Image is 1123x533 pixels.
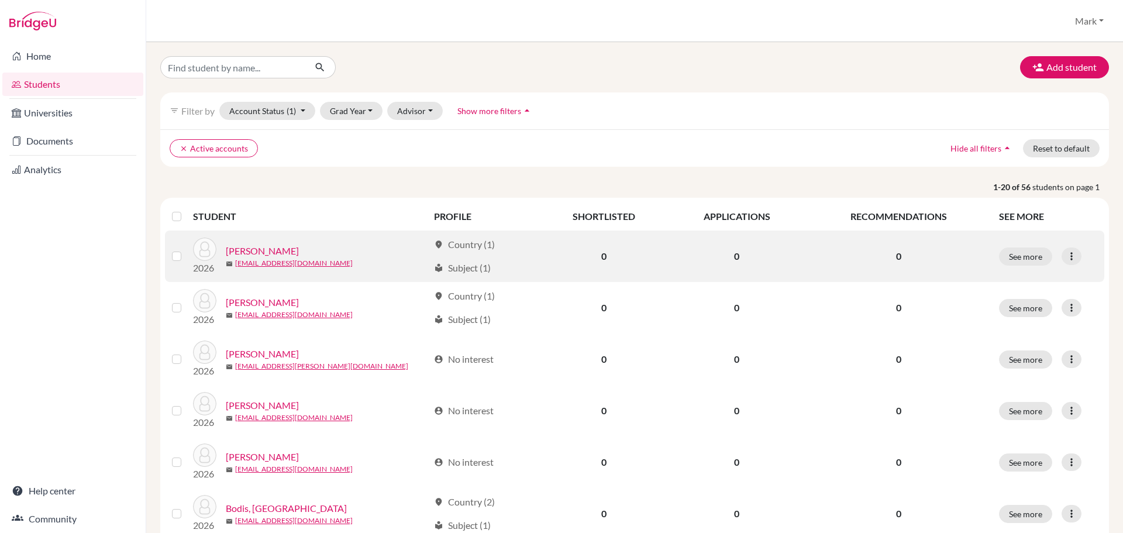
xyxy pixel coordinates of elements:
span: local_library [434,263,443,273]
a: [PERSON_NAME] [226,398,299,412]
img: Bridge-U [9,12,56,30]
img: Auleytner, Julian [193,238,216,261]
a: [PERSON_NAME] [226,244,299,258]
img: Bianchi, Federico [193,392,216,415]
button: Add student [1020,56,1109,78]
p: 0 [812,249,985,263]
span: location_on [434,497,443,507]
th: RECOMMENDATIONS [805,202,992,231]
div: Country (2) [434,495,495,509]
i: filter_list [170,106,179,115]
a: Analytics [2,158,143,181]
p: 0 [812,301,985,315]
span: mail [226,518,233,525]
td: 0 [669,231,805,282]
span: mail [226,260,233,267]
a: [EMAIL_ADDRESS][DOMAIN_NAME] [235,258,353,269]
th: APPLICATIONS [669,202,805,231]
td: 0 [539,436,669,488]
button: Mark [1070,10,1109,32]
a: [PERSON_NAME] [226,347,299,361]
button: Show more filtersarrow_drop_up [447,102,543,120]
span: mail [226,466,233,473]
td: 0 [669,333,805,385]
strong: 1-20 of 56 [993,181,1032,193]
a: [EMAIL_ADDRESS][DOMAIN_NAME] [235,464,353,474]
a: Community [2,507,143,531]
img: Beltrán, Camila [193,289,216,312]
div: Subject (1) [434,312,491,326]
span: account_circle [434,458,443,467]
div: Country (1) [434,238,495,252]
a: Universities [2,101,143,125]
p: 0 [812,507,985,521]
th: SHORTLISTED [539,202,669,231]
a: [PERSON_NAME] [226,295,299,310]
td: 0 [539,282,669,333]
p: 2026 [193,261,216,275]
span: location_on [434,240,443,249]
td: 0 [669,436,805,488]
button: Hide all filtersarrow_drop_up [941,139,1023,157]
span: Show more filters [457,106,521,116]
div: Subject (1) [434,261,491,275]
td: 0 [539,385,669,436]
img: Berg, Casey [193,341,216,364]
a: [EMAIL_ADDRESS][PERSON_NAME][DOMAIN_NAME] [235,361,408,372]
a: Bodis, [GEOGRAPHIC_DATA] [226,501,347,515]
button: See more [999,505,1052,523]
span: location_on [434,291,443,301]
div: Subject (1) [434,518,491,532]
a: [EMAIL_ADDRESS][DOMAIN_NAME] [235,412,353,423]
div: Country (1) [434,289,495,303]
i: clear [180,145,188,153]
img: Boda, Lara [193,443,216,467]
p: 0 [812,352,985,366]
span: mail [226,312,233,319]
span: local_library [434,521,443,530]
p: 2026 [193,364,216,378]
span: Filter by [181,105,215,116]
span: (1) [287,106,296,116]
span: mail [226,415,233,422]
button: See more [999,247,1052,266]
td: 0 [539,333,669,385]
button: See more [999,350,1052,369]
a: [EMAIL_ADDRESS][DOMAIN_NAME] [235,515,353,526]
a: [EMAIL_ADDRESS][DOMAIN_NAME] [235,310,353,320]
button: clearActive accounts [170,139,258,157]
td: 0 [539,231,669,282]
span: local_library [434,315,443,324]
p: 2026 [193,415,216,429]
a: Students [2,73,143,96]
p: 0 [812,404,985,418]
a: Documents [2,129,143,153]
p: 2026 [193,518,216,532]
a: Home [2,44,143,68]
th: PROFILE [427,202,539,231]
p: 2026 [193,467,216,481]
a: [PERSON_NAME] [226,450,299,464]
span: account_circle [434,355,443,364]
span: Hide all filters [950,143,1001,153]
div: No interest [434,404,494,418]
span: mail [226,363,233,370]
button: Account Status(1) [219,102,315,120]
i: arrow_drop_up [1001,142,1013,154]
button: See more [999,299,1052,317]
button: Grad Year [320,102,383,120]
p: 0 [812,455,985,469]
i: arrow_drop_up [521,105,533,116]
button: Reset to default [1023,139,1100,157]
div: No interest [434,352,494,366]
a: Help center [2,479,143,503]
th: SEE MORE [992,202,1104,231]
input: Find student by name... [160,56,305,78]
div: No interest [434,455,494,469]
span: account_circle [434,406,443,415]
td: 0 [669,385,805,436]
th: STUDENT [193,202,427,231]
p: 2026 [193,312,216,326]
img: Bodis, Milan [193,495,216,518]
button: See more [999,453,1052,472]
